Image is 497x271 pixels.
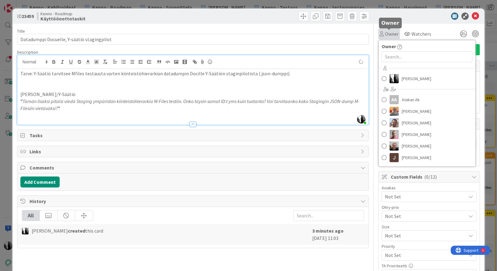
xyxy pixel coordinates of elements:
[20,91,366,98] p: [PERSON_NAME]/Y-Säätiö
[17,49,38,55] span: Description
[379,129,475,140] a: HJ[PERSON_NAME]
[379,163,475,175] a: JT[PERSON_NAME]
[30,148,358,155] span: Links
[385,30,399,37] span: Owner
[312,228,344,234] b: 3 minutes ago
[385,231,463,240] span: Not Set
[390,118,399,127] img: ET
[20,70,366,77] p: Tarve: Y-Säätiö tarvitsee Mfiles testausta varten kiinteistöhierarkian datadumpin Docille Y-Sääti...
[379,117,475,129] a: ET[PERSON_NAME]
[68,228,85,234] b: created
[379,73,475,84] a: KV[PERSON_NAME]
[382,51,472,62] input: Search...
[402,153,431,162] span: [PERSON_NAME]
[379,94,475,105] a: AAAtakan Ak
[411,30,431,37] span: Watchers
[390,74,399,83] img: KV
[30,132,358,139] span: Tasks
[390,130,399,139] img: HJ
[30,198,358,205] span: History
[357,115,366,123] img: NJeoDMAkI7olAfcB8apQQuw5P4w6Wbbi.jpg
[58,105,60,111] span: "
[379,152,475,163] a: JM[PERSON_NAME]
[382,43,396,50] span: Owner
[379,140,475,152] a: JH[PERSON_NAME]
[402,107,431,116] span: [PERSON_NAME]
[385,193,466,200] span: Not Set
[382,225,477,229] div: Size
[20,177,60,187] button: Add Comment
[402,95,420,104] span: Atakan Ak
[424,174,437,180] span: ( 0/12 )
[402,74,431,83] span: [PERSON_NAME]
[20,98,23,104] span: "
[382,205,477,209] div: Ohry-prio
[40,11,86,16] span: Kenno - Roadmap
[385,251,463,259] span: Not Set
[22,210,40,221] div: All
[17,12,34,20] span: ID
[402,130,431,139] span: [PERSON_NAME]
[390,141,399,151] img: JH
[32,2,33,7] div: 5
[402,118,431,127] span: [PERSON_NAME]
[382,264,477,268] div: TA Prioriteetti
[382,244,477,248] div: Priority
[390,107,399,116] img: BN
[40,16,86,21] b: Käyttöönottotaskit
[402,141,431,151] span: [PERSON_NAME]
[20,98,359,111] em: Tämän lisäksi pitäisi viedä Staging ympäristön kiinteistöhierarkia M-Files testiin. Onko täysin s...
[381,20,399,26] h5: Owner
[312,227,364,242] div: [DATE] 11:03
[22,228,29,234] img: KV
[22,13,34,19] b: 23459
[390,95,399,104] div: AA
[293,210,364,221] input: Search...
[32,227,103,234] span: [PERSON_NAME] this card
[30,164,358,171] span: Comments
[13,1,28,8] span: Support
[390,153,399,162] img: JM
[379,105,475,117] a: BN[PERSON_NAME]
[17,28,25,34] label: Title
[385,212,463,220] span: Not Set
[391,173,469,180] span: Custom Fields
[382,186,477,190] div: Asiakas
[17,34,369,45] input: type card name here...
